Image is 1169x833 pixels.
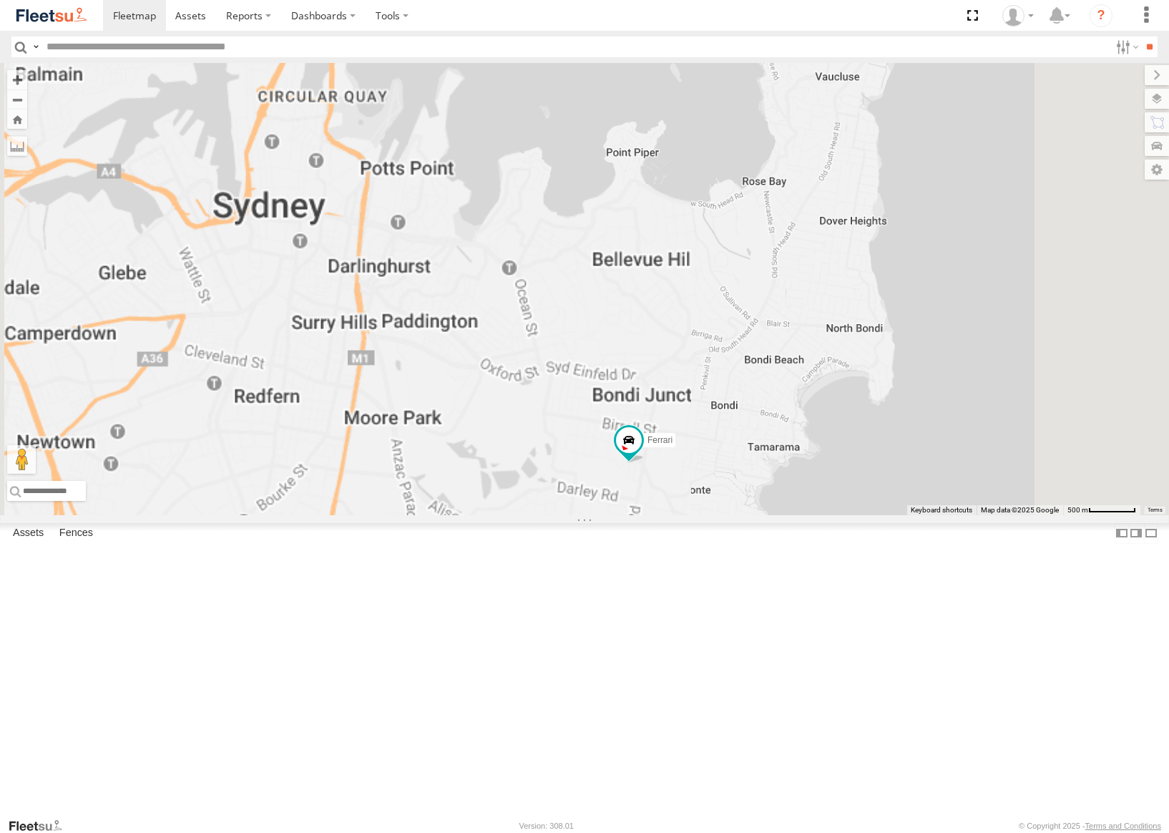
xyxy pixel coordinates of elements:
a: Terms (opens in new tab) [1148,507,1163,513]
button: Drag Pegman onto the map to open Street View [7,445,36,474]
label: Hide Summary Table [1144,523,1158,544]
button: Keyboard shortcuts [911,505,972,515]
button: Map Scale: 500 m per 63 pixels [1063,505,1140,515]
div: Version: 308.01 [519,822,574,830]
img: fleetsu-logo-horizontal.svg [14,6,89,25]
label: Fences [52,523,100,543]
span: 500 m [1067,506,1088,514]
button: Zoom out [7,89,27,109]
div: © Copyright 2025 - [1019,822,1161,830]
label: Dock Summary Table to the Right [1129,523,1143,544]
label: Dock Summary Table to the Left [1115,523,1129,544]
label: Search Filter Options [1110,36,1141,57]
a: Visit our Website [8,819,74,833]
i: ? [1090,4,1112,27]
div: myBins Admin [997,5,1039,26]
label: Map Settings [1145,160,1169,180]
label: Search Query [30,36,41,57]
span: Ferrari [647,435,672,445]
button: Zoom in [7,70,27,89]
label: Measure [7,136,27,156]
span: Map data ©2025 Google [981,506,1059,514]
a: Terms and Conditions [1085,822,1161,830]
label: Assets [6,523,51,543]
button: Zoom Home [7,109,27,129]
